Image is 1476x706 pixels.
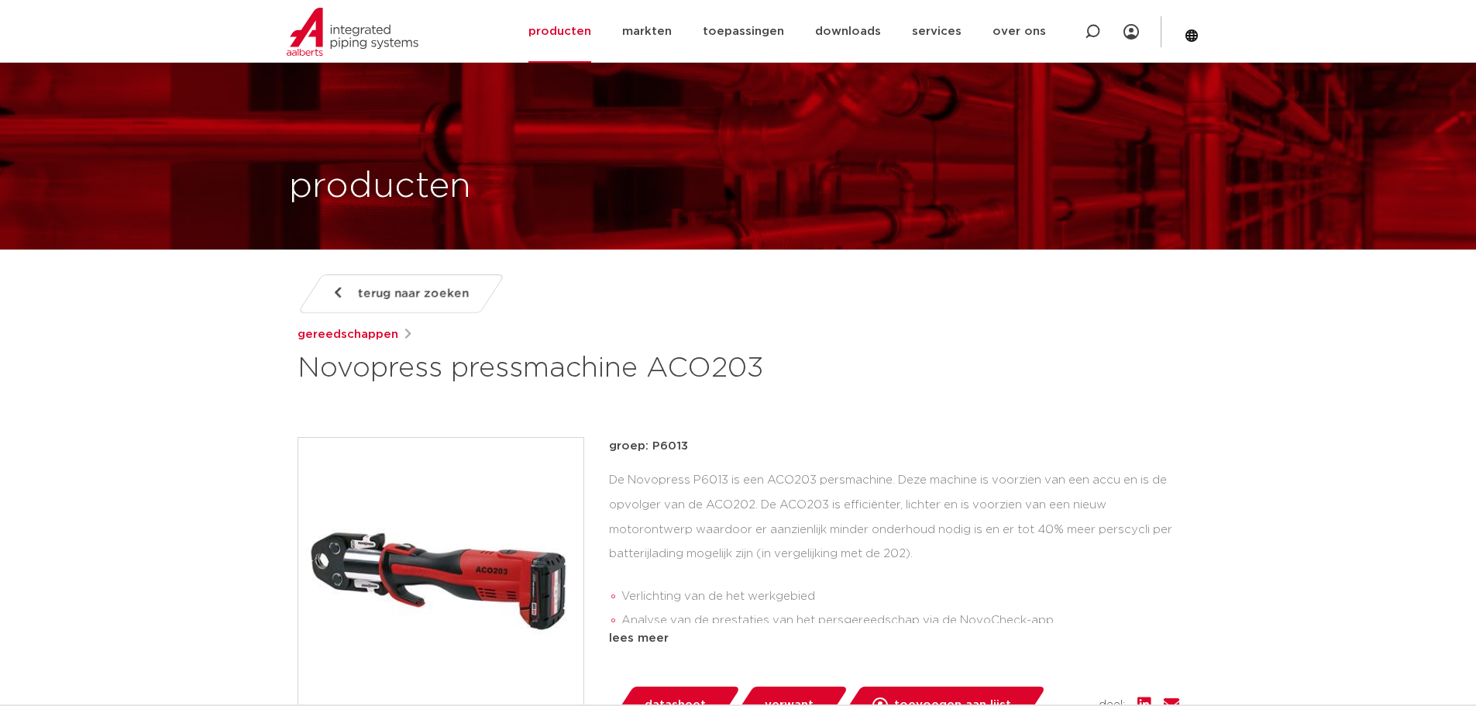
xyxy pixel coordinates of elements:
p: groep: P6013 [609,437,1179,456]
h1: producten [289,162,471,212]
div: De Novopress P6013 is een ACO203 persmachine. Deze machine is voorzien van een accu en is de opvo... [609,468,1179,623]
span: terug naar zoeken [358,281,469,306]
h1: Novopress pressmachine ACO203 [298,350,879,387]
li: Verlichting van de het werkgebied [621,584,1179,609]
a: terug naar zoeken [297,274,504,313]
a: gereedschappen [298,325,398,344]
li: Analyse van de prestaties van het persgereedschap via de NovoCheck-app [621,608,1179,633]
div: lees meer [609,629,1179,648]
